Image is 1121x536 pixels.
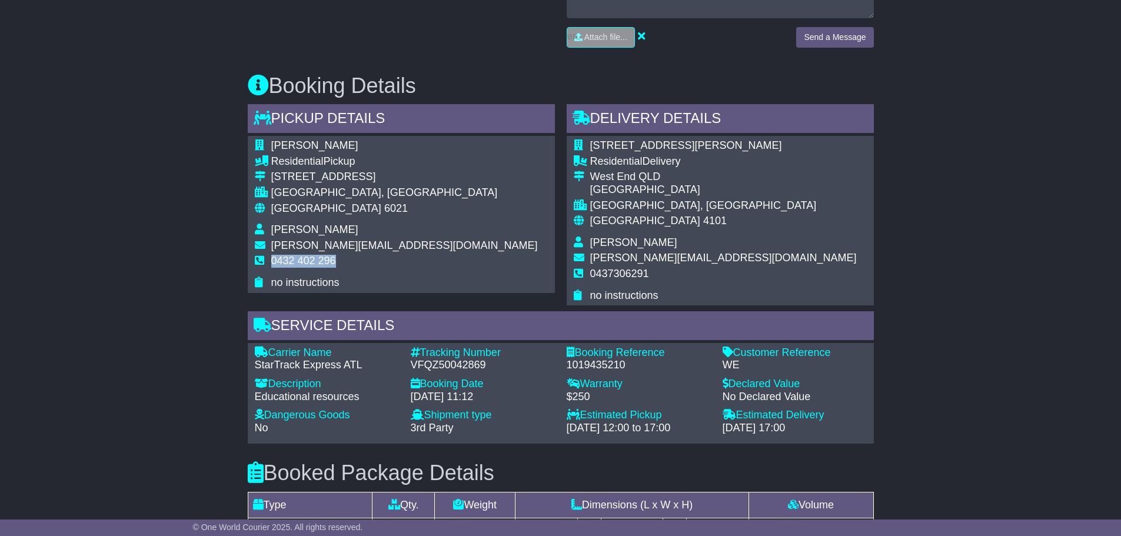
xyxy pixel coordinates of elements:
[723,422,867,435] div: [DATE] 17:00
[271,224,358,235] span: [PERSON_NAME]
[703,215,727,227] span: 4101
[248,461,874,485] h3: Booked Package Details
[255,347,399,359] div: Carrier Name
[567,422,711,435] div: [DATE] 12:00 to 17:00
[567,378,711,391] div: Warranty
[590,215,700,227] span: [GEOGRAPHIC_DATA]
[248,104,555,136] div: Pickup Details
[723,359,867,372] div: WE
[411,359,555,372] div: VFQZ50042869
[723,391,867,404] div: No Declared Value
[590,268,649,279] span: 0437306291
[411,347,555,359] div: Tracking Number
[255,422,268,434] span: No
[590,155,643,167] span: Residential
[384,202,408,214] span: 6021
[749,492,873,518] td: Volume
[435,492,515,518] td: Weight
[271,202,381,214] span: [GEOGRAPHIC_DATA]
[590,155,857,168] div: Delivery
[248,74,874,98] h3: Booking Details
[590,252,857,264] span: [PERSON_NAME][EMAIL_ADDRESS][DOMAIN_NAME]
[255,409,399,422] div: Dangerous Goods
[590,199,857,212] div: [GEOGRAPHIC_DATA], [GEOGRAPHIC_DATA]
[248,311,874,343] div: Service Details
[271,187,538,199] div: [GEOGRAPHIC_DATA], [GEOGRAPHIC_DATA]
[590,139,782,151] span: [STREET_ADDRESS][PERSON_NAME]
[248,492,372,518] td: Type
[271,139,358,151] span: [PERSON_NAME]
[590,237,677,248] span: [PERSON_NAME]
[590,171,857,184] div: West End QLD
[567,359,711,372] div: 1019435210
[411,378,555,391] div: Booking Date
[271,171,538,184] div: [STREET_ADDRESS]
[271,155,538,168] div: Pickup
[255,359,399,372] div: StarTrack Express ATL
[193,522,363,532] span: © One World Courier 2025. All rights reserved.
[255,391,399,404] div: Educational resources
[567,391,711,404] div: $250
[372,492,435,518] td: Qty.
[255,378,399,391] div: Description
[723,409,867,422] div: Estimated Delivery
[271,255,336,267] span: 0432 402 296
[411,391,555,404] div: [DATE] 11:12
[271,155,324,167] span: Residential
[590,184,857,197] div: [GEOGRAPHIC_DATA]
[411,409,555,422] div: Shipment type
[567,347,711,359] div: Booking Reference
[567,409,711,422] div: Estimated Pickup
[411,422,454,434] span: 3rd Party
[723,347,867,359] div: Customer Reference
[271,239,538,251] span: [PERSON_NAME][EMAIL_ADDRESS][DOMAIN_NAME]
[515,492,749,518] td: Dimensions (L x W x H)
[567,104,874,136] div: Delivery Details
[796,27,873,48] button: Send a Message
[271,277,340,288] span: no instructions
[590,289,658,301] span: no instructions
[723,378,867,391] div: Declared Value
